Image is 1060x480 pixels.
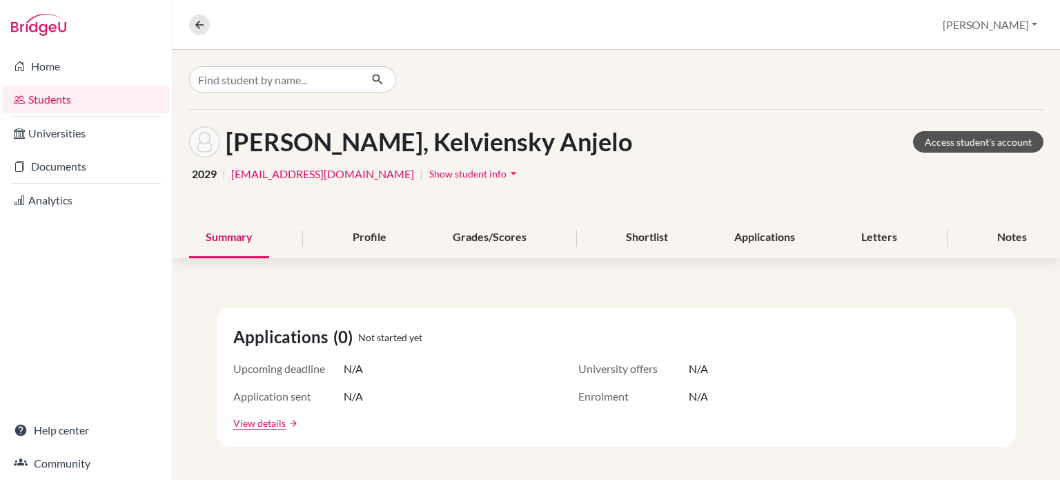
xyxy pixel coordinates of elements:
[689,361,708,377] span: N/A
[189,218,269,258] div: Summary
[578,361,689,377] span: University offers
[336,218,403,258] div: Profile
[3,416,169,444] a: Help center
[981,218,1043,258] div: Notes
[286,419,298,428] a: arrow_forward
[333,325,358,349] span: (0)
[913,131,1043,153] a: Access student's account
[233,416,286,430] a: View details
[3,450,169,477] a: Community
[233,388,344,405] span: Application sent
[344,388,363,405] span: N/A
[429,168,507,180] span: Show student info
[3,186,169,214] a: Analytics
[420,166,423,182] span: |
[189,66,360,93] input: Find student by name...
[11,14,66,36] img: Bridge-U
[609,218,685,258] div: Shortlist
[3,52,169,80] a: Home
[3,86,169,113] a: Students
[689,388,708,405] span: N/A
[344,361,363,377] span: N/A
[189,126,220,157] img: Kelviensky Anjelo Pena's avatar
[507,166,520,180] i: arrow_drop_down
[429,163,521,184] button: Show student infoarrow_drop_down
[3,119,169,147] a: Universities
[3,153,169,180] a: Documents
[358,330,422,345] span: Not started yet
[226,127,632,157] h1: [PERSON_NAME], Kelviensky Anjelo
[233,325,333,349] span: Applications
[845,218,914,258] div: Letters
[222,166,226,182] span: |
[233,361,344,377] span: Upcoming deadline
[718,218,812,258] div: Applications
[231,166,414,182] a: [EMAIL_ADDRESS][DOMAIN_NAME]
[192,166,217,182] span: 2029
[436,218,543,258] div: Grades/Scores
[578,388,689,405] span: Enrolment
[936,12,1043,38] button: [PERSON_NAME]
